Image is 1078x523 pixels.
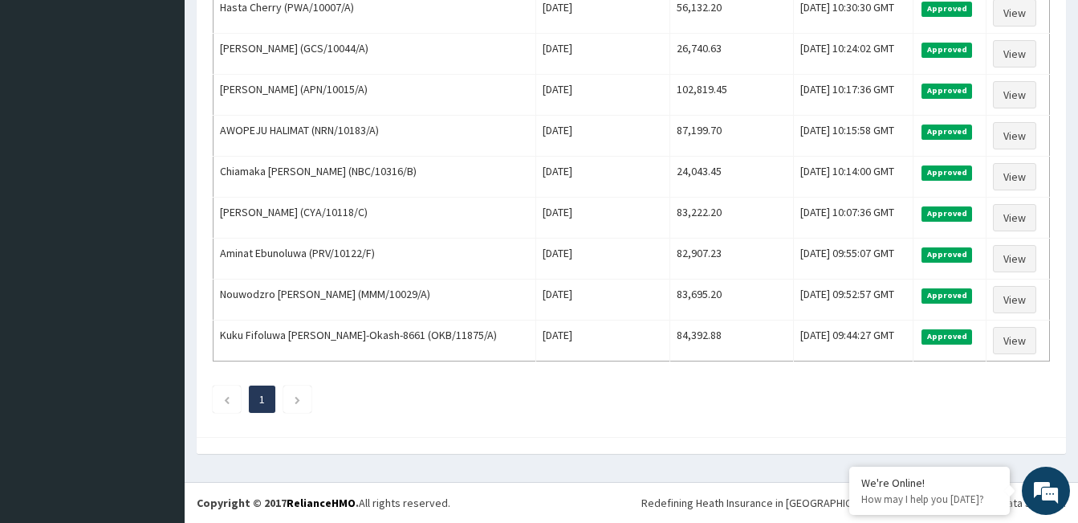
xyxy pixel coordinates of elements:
td: 26,740.63 [670,34,794,75]
td: [DATE] 10:17:36 GMT [794,75,913,116]
td: 87,199.70 [670,116,794,157]
div: Minimize live chat window [263,8,302,47]
textarea: Type your message and hit 'Enter' [8,350,306,407]
td: Kuku Fifoluwa [PERSON_NAME]-Okash-8661 (OKB/11875/A) [214,321,536,362]
td: [DATE] 10:07:36 GMT [794,198,913,239]
a: Previous page [223,392,230,407]
a: Page 1 is your current page [259,392,265,407]
span: Approved [921,329,972,344]
td: [DATE] [536,280,670,321]
td: 84,392.88 [670,321,794,362]
td: Aminat Ebunoluwa (PRV/10122/F) [214,239,536,280]
div: Chat with us now [83,90,270,111]
td: [PERSON_NAME] (GCS/10044/A) [214,34,536,75]
td: Nouwodzro [PERSON_NAME] (MMM/10029/A) [214,280,536,321]
td: [PERSON_NAME] (CYA/10118/C) [214,198,536,239]
td: [DATE] [536,239,670,280]
td: 83,222.20 [670,198,794,239]
td: [DATE] [536,198,670,239]
span: Approved [921,2,972,16]
td: [DATE] [536,75,670,116]
div: We're Online! [861,476,998,490]
a: View [993,163,1036,190]
a: View [993,81,1036,108]
td: 102,819.45 [670,75,794,116]
td: [DATE] 10:15:58 GMT [794,116,913,157]
span: Approved [921,288,972,303]
img: d_794563401_company_1708531726252_794563401 [30,80,65,121]
a: RelianceHMO [287,496,356,510]
a: Next page [294,392,301,407]
a: View [993,204,1036,231]
td: [DATE] [536,321,670,362]
td: [DATE] [536,157,670,198]
td: [DATE] 09:52:57 GMT [794,280,913,321]
td: 82,907.23 [670,239,794,280]
td: [DATE] 10:24:02 GMT [794,34,913,75]
span: Approved [921,247,972,262]
p: How may I help you today? [861,492,998,506]
span: Approved [921,43,972,57]
td: [DATE] [536,116,670,157]
span: We're online! [93,158,222,321]
td: [PERSON_NAME] (APN/10015/A) [214,75,536,116]
a: View [993,122,1036,149]
td: [DATE] [536,34,670,75]
td: Chiamaka [PERSON_NAME] (NBC/10316/B) [214,157,536,198]
span: Approved [921,125,972,139]
strong: Copyright © 2017 . [197,496,359,510]
div: Redefining Heath Insurance in [GEOGRAPHIC_DATA] using Telemedicine and Data Science! [641,495,1066,511]
span: Approved [921,206,972,221]
td: [DATE] 09:44:27 GMT [794,321,913,362]
a: View [993,40,1036,67]
td: AWOPEJU HALIMAT (NRN/10183/A) [214,116,536,157]
footer: All rights reserved. [185,482,1078,523]
a: View [993,245,1036,272]
a: View [993,286,1036,313]
span: Approved [921,165,972,180]
td: [DATE] 09:55:07 GMT [794,239,913,280]
td: 24,043.45 [670,157,794,198]
td: [DATE] 10:14:00 GMT [794,157,913,198]
span: Approved [921,84,972,98]
td: 83,695.20 [670,280,794,321]
a: View [993,327,1036,354]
